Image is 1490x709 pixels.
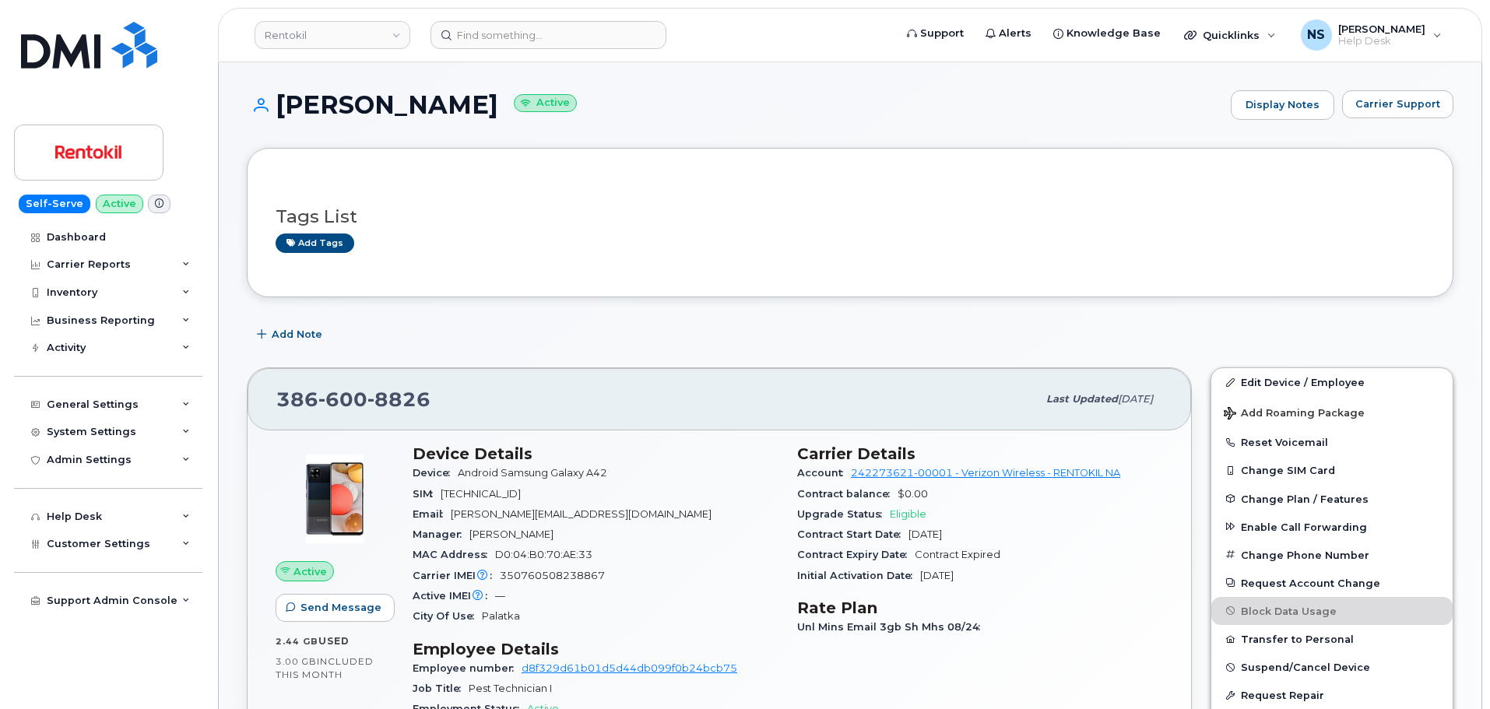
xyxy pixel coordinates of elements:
[276,388,430,411] span: 386
[797,444,1163,463] h3: Carrier Details
[1211,597,1453,625] button: Block Data Usage
[797,549,915,560] span: Contract Expiry Date
[851,467,1120,479] a: 242273621-00001 - Verizon Wireless - RENTOKIL NA
[500,570,605,581] span: 350760508238867
[1211,541,1453,569] button: Change Phone Number
[413,488,441,500] span: SIM
[367,388,430,411] span: 8826
[1342,90,1453,118] button: Carrier Support
[1224,407,1365,422] span: Add Roaming Package
[413,570,500,581] span: Carrier IMEI
[495,590,505,602] span: —
[276,636,318,647] span: 2.44 GB
[288,452,381,546] img: image20231002-3703462-kenq2.jpeg
[1211,513,1453,541] button: Enable Call Forwarding
[247,91,1223,118] h1: [PERSON_NAME]
[797,570,920,581] span: Initial Activation Date
[797,528,908,540] span: Contract Start Date
[300,600,381,615] span: Send Message
[413,508,451,520] span: Email
[413,528,469,540] span: Manager
[1241,662,1370,673] span: Suspend/Cancel Device
[915,549,1000,560] span: Contract Expired
[413,444,778,463] h3: Device Details
[293,564,327,579] span: Active
[276,656,317,667] span: 3.00 GB
[413,640,778,658] h3: Employee Details
[413,610,482,622] span: City Of Use
[247,321,336,349] button: Add Note
[920,570,954,581] span: [DATE]
[1211,681,1453,709] button: Request Repair
[522,662,737,674] a: d8f329d61b01d5d44db099f0b24bcb75
[276,233,354,253] a: Add tags
[451,508,712,520] span: [PERSON_NAME][EMAIL_ADDRESS][DOMAIN_NAME]
[797,621,988,633] span: Unl Mins Email 3gb Sh Mhs 08/24
[1355,97,1440,111] span: Carrier Support
[1211,368,1453,396] a: Edit Device / Employee
[797,508,890,520] span: Upgrade Status
[1241,493,1369,504] span: Change Plan / Features
[1046,393,1118,405] span: Last updated
[318,388,367,411] span: 600
[1211,428,1453,456] button: Reset Voicemail
[908,528,942,540] span: [DATE]
[1118,393,1153,405] span: [DATE]
[413,549,495,560] span: MAC Address
[797,488,898,500] span: Contract balance
[1211,485,1453,513] button: Change Plan / Features
[441,488,521,500] span: [TECHNICAL_ID]
[898,488,928,500] span: $0.00
[458,467,607,479] span: Android Samsung Galaxy A42
[890,508,926,520] span: Eligible
[413,662,522,674] span: Employee number
[413,467,458,479] span: Device
[797,598,1163,617] h3: Rate Plan
[1211,396,1453,428] button: Add Roaming Package
[1231,90,1334,120] a: Display Notes
[469,528,553,540] span: [PERSON_NAME]
[797,467,851,479] span: Account
[1241,521,1367,532] span: Enable Call Forwarding
[482,610,520,622] span: Palatka
[1211,456,1453,484] button: Change SIM Card
[469,683,552,694] span: Pest Technician I
[514,94,577,112] small: Active
[1211,569,1453,597] button: Request Account Change
[276,594,395,622] button: Send Message
[495,549,592,560] span: D0:04:B0:70:AE:33
[1211,653,1453,681] button: Suspend/Cancel Device
[1211,625,1453,653] button: Transfer to Personal
[413,590,495,602] span: Active IMEI
[276,655,374,681] span: included this month
[318,635,350,647] span: used
[1422,641,1478,697] iframe: Messenger Launcher
[276,207,1425,226] h3: Tags List
[413,683,469,694] span: Job Title
[272,327,322,342] span: Add Note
